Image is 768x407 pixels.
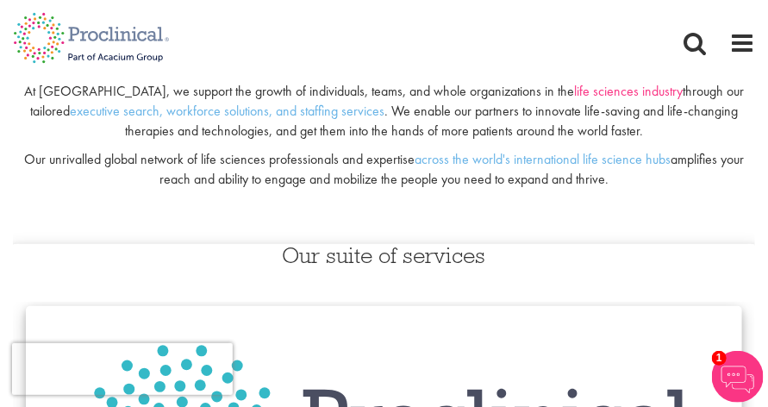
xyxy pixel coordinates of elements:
[13,244,755,266] h3: Our suite of services
[712,351,764,403] img: Chatbot
[712,351,727,366] span: 1
[574,82,683,100] a: life sciences industry
[12,343,233,395] iframe: reCAPTCHA
[70,102,384,120] a: executive search, workforce solutions, and staffing services
[13,82,755,141] p: At [GEOGRAPHIC_DATA], we support the growth of individuals, teams, and whole organizations in the...
[415,150,671,168] a: across the world's international life science hubs
[13,150,755,190] p: Our unrivalled global network of life sciences professionals and expertise amplifies your reach a...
